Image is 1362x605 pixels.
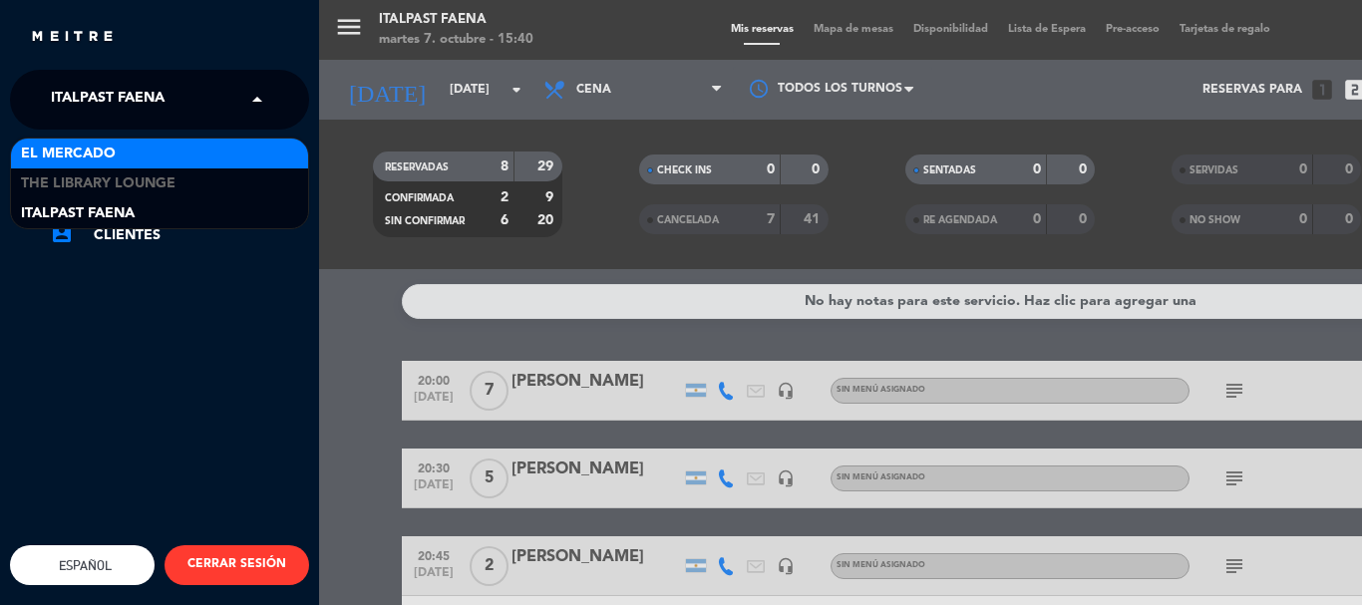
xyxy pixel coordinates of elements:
[21,143,116,165] span: El Mercado
[21,172,175,195] span: The Library Lounge
[165,545,309,585] button: CERRAR SESIÓN
[54,558,112,573] span: Español
[21,202,135,225] span: Italpast Faena
[51,79,165,121] span: Italpast Faena
[50,221,74,245] i: account_box
[30,30,115,45] img: MEITRE
[50,223,309,247] a: account_boxClientes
